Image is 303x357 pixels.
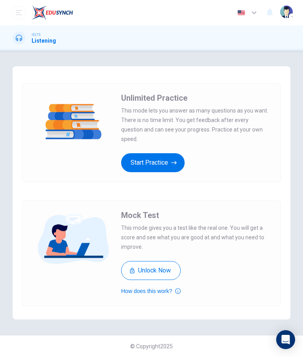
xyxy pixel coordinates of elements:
[121,210,159,220] span: Mock Test
[32,5,73,21] img: EduSynch logo
[276,330,295,349] div: Open Intercom Messenger
[121,93,187,103] span: Unlimited Practice
[121,286,181,296] button: How does this work?
[121,106,271,144] span: This mode lets you answer as many questions as you want. There is no time limit. You get feedback...
[13,6,25,19] button: open mobile menu
[32,32,41,38] span: IELTS
[121,261,181,280] button: Unlock Now
[280,6,293,18] img: Profile picture
[32,38,56,44] h1: Listening
[121,223,271,252] span: This mode gives you a test like the real one. You will get a score and see what you are good at a...
[121,153,185,172] button: Start Practice
[236,10,246,16] img: en
[130,343,173,349] span: © Copyright 2025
